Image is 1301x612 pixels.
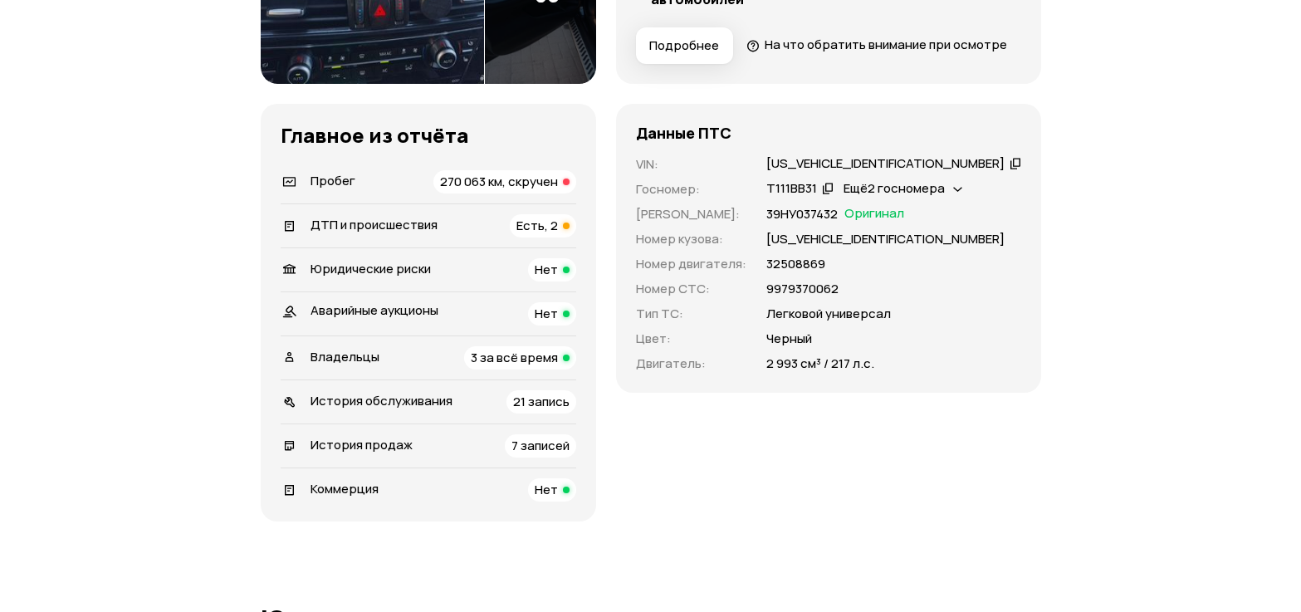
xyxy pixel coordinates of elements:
[649,37,719,54] span: Подробнее
[311,301,438,319] span: Аварийные аукционы
[766,205,838,223] p: 39НУ037432
[513,393,570,410] span: 21 запись
[311,480,379,497] span: Коммерция
[766,155,1005,173] div: [US_VEHICLE_IDENTIFICATION_NUMBER]
[311,436,413,453] span: История продаж
[471,349,558,366] span: 3 за всё время
[311,392,452,409] span: История обслуживания
[440,173,558,190] span: 270 063 км, скручен
[636,155,746,174] p: VIN :
[516,217,558,234] span: Есть, 2
[746,36,1007,53] a: На что обратить внимание при осмотре
[766,180,817,198] div: Т111ВВ31
[636,230,746,248] p: Номер кузова :
[281,124,576,147] h3: Главное из отчёта
[766,230,1005,248] p: [US_VEHICLE_IDENTIFICATION_NUMBER]
[636,205,746,223] p: [PERSON_NAME] :
[636,280,746,298] p: Номер СТС :
[311,260,431,277] span: Юридические риски
[765,36,1007,53] span: На что обратить внимание при осмотре
[636,255,746,273] p: Номер двигателя :
[844,205,904,223] span: Оригинал
[766,355,874,373] p: 2 993 см³ / 217 л.с.
[636,180,746,198] p: Госномер :
[766,305,891,323] p: Легковой универсал
[511,437,570,454] span: 7 записей
[535,305,558,322] span: Нет
[311,348,379,365] span: Владельцы
[766,280,839,298] p: 9979370062
[636,355,746,373] p: Двигатель :
[636,27,733,64] button: Подробнее
[636,330,746,348] p: Цвет :
[844,179,945,197] span: Ещё 2 госномера
[535,481,558,498] span: Нет
[535,261,558,278] span: Нет
[636,305,746,323] p: Тип ТС :
[766,330,812,348] p: Черный
[766,255,825,273] p: 32508869
[311,172,355,189] span: Пробег
[636,124,731,142] h4: Данные ПТС
[311,216,438,233] span: ДТП и происшествия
